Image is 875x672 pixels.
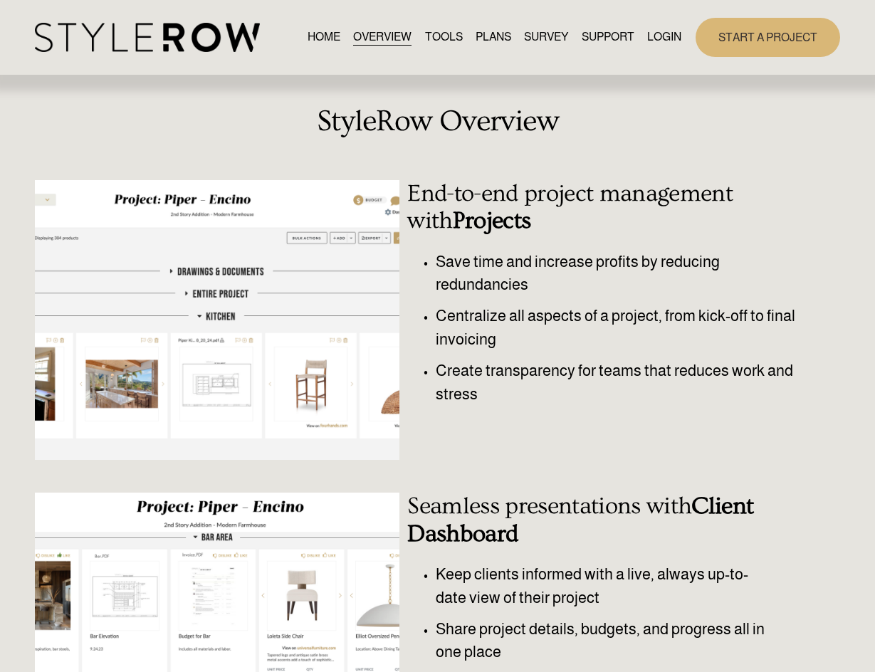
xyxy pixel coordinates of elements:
a: START A PROJECT [696,18,840,57]
a: PLANS [476,28,511,47]
a: folder dropdown [582,28,634,47]
a: SURVEY [524,28,568,47]
h3: Seamless presentations with [407,493,806,547]
span: SUPPORT [582,28,634,46]
h3: End-to-end project management with [407,180,806,235]
p: Centralize all aspects of a project, from kick-off to final invoicing [436,305,806,352]
h2: StyleRow Overview [35,105,840,138]
p: Share project details, budgets, and progress all in one place [436,618,772,665]
strong: Client Dashboard [407,493,759,547]
img: StyleRow [35,23,259,52]
strong: Projects [453,207,531,234]
a: LOGIN [647,28,681,47]
a: OVERVIEW [353,28,412,47]
p: Create transparency for teams that reduces work and stress [436,359,806,406]
a: TOOLS [425,28,463,47]
p: Keep clients informed with a live, always up-to-date view of their project [436,563,772,610]
a: HOME [308,28,340,47]
p: Save time and increase profits by reducing redundancies [436,251,806,298]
